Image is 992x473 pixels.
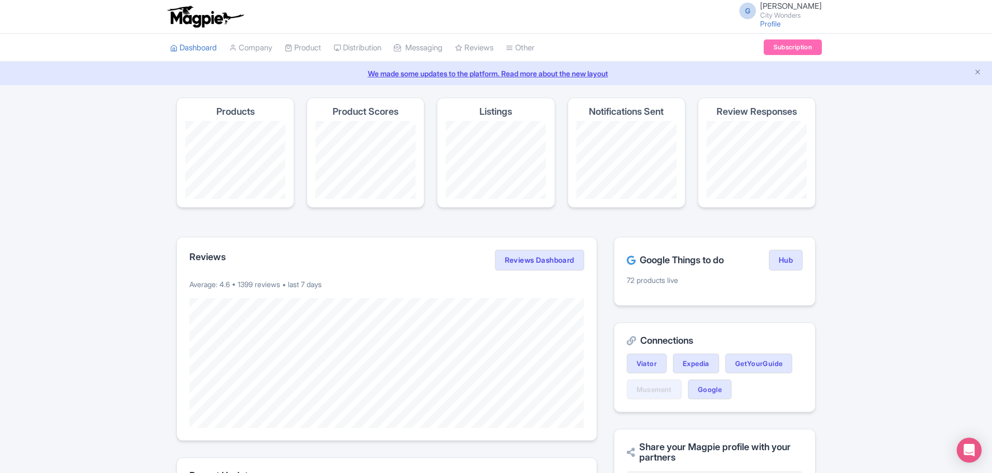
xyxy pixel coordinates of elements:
h2: Google Things to do [627,255,724,265]
a: We made some updates to the platform. Read more about the new layout [6,68,986,79]
a: Other [506,34,534,62]
h2: Reviews [189,252,226,262]
h4: Products [216,106,255,117]
span: G [739,3,756,19]
h2: Connections [627,335,803,346]
a: Musement [627,380,682,399]
h4: Product Scores [333,106,398,117]
a: GetYourGuide [725,354,793,373]
a: Google [688,380,732,399]
h4: Listings [479,106,512,117]
a: Viator [627,354,667,373]
p: 72 products live [627,275,803,286]
h2: Share your Magpie profile with your partners [627,442,803,463]
h4: Review Responses [717,106,797,117]
a: Distribution [334,34,381,62]
a: Reviews Dashboard [495,250,584,271]
div: Open Intercom Messenger [957,438,982,463]
a: Company [229,34,272,62]
a: Subscription [764,39,822,55]
a: Reviews [455,34,493,62]
a: G [PERSON_NAME] City Wonders [733,2,822,19]
p: Average: 4.6 • 1399 reviews • last 7 days [189,279,584,290]
a: Product [285,34,321,62]
button: Close announcement [974,67,982,79]
a: Messaging [394,34,443,62]
a: Profile [760,19,781,28]
img: logo-ab69f6fb50320c5b225c76a69d11143b.png [165,5,245,28]
small: City Wonders [760,12,822,19]
a: Dashboard [170,34,217,62]
a: Expedia [673,354,719,373]
a: Hub [769,250,803,271]
span: [PERSON_NAME] [760,1,822,11]
h4: Notifications Sent [589,106,664,117]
